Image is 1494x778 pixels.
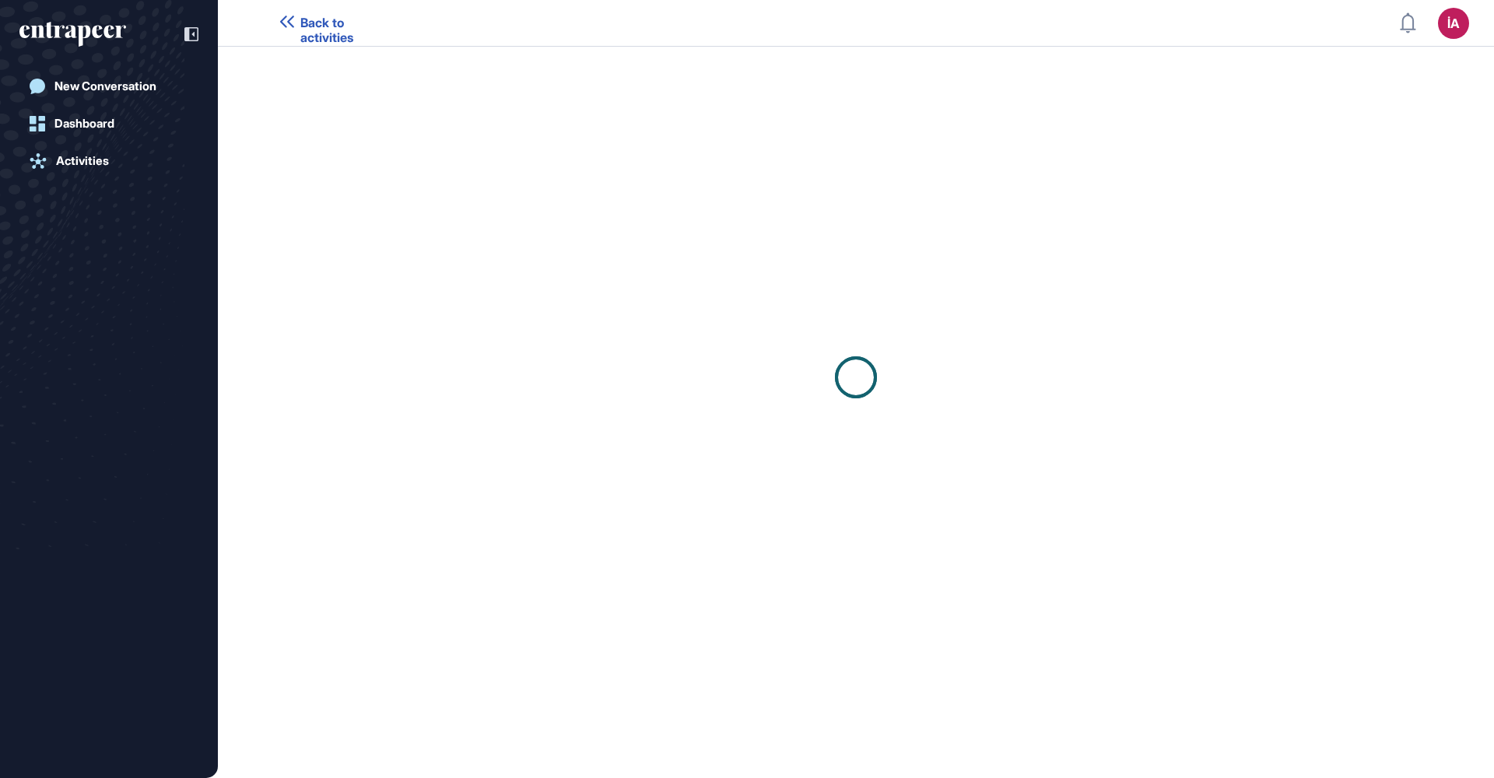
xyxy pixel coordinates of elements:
a: New Conversation [19,71,198,102]
div: Dashboard [54,117,114,131]
a: Back to activities [280,16,399,30]
a: Dashboard [19,108,198,139]
div: New Conversation [54,79,156,93]
button: İA [1438,8,1469,39]
div: entrapeer-logo [19,22,126,47]
div: Activities [56,154,109,168]
span: Back to activities [300,16,399,45]
a: Activities [19,145,198,177]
